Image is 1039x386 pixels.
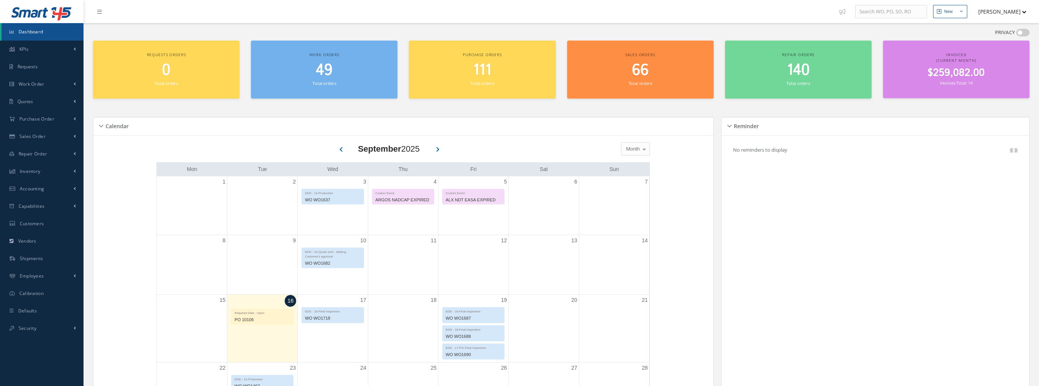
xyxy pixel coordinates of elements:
a: Invoiced (Current Month) $259,082.00 Invoices Total: 14 [883,41,1030,98]
span: Work Order [19,81,44,87]
div: EDD - 13-Production [302,189,363,196]
div: ALX NDT EASA EXPIRED [443,196,504,204]
div: WO WO1690 [443,350,504,359]
span: Purchase orders [463,52,502,57]
span: Vendors [18,238,36,244]
a: September 16, 2025 [285,295,296,307]
div: EDD - 10-Quote sent - Waiting Customer's approval [302,248,363,259]
a: September 23, 2025 [289,362,298,373]
a: September 22, 2025 [218,362,227,373]
td: September 12, 2025 [438,235,508,295]
a: September 2, 2025 [292,176,298,187]
b: September [358,144,401,154]
span: Customers [20,220,44,227]
td: September 4, 2025 [368,176,438,235]
a: September 1, 2025 [221,176,227,187]
span: 0 [162,60,170,81]
td: September 7, 2025 [579,176,649,235]
a: September 11, 2025 [429,235,438,246]
div: 2025 [358,143,420,155]
td: September 18, 2025 [368,295,438,362]
a: September 18, 2025 [429,295,438,306]
small: Total orders [787,80,810,86]
a: September 4, 2025 [432,176,438,187]
a: September 17, 2025 [359,295,368,306]
a: September 7, 2025 [643,176,650,187]
small: Total orders [470,80,494,86]
div: EDD - 18-Final Inspection [443,308,504,314]
td: September 15, 2025 [157,295,227,362]
div: EDD - 18-Final Inspection [302,308,363,314]
a: Sales orders 66 Total orders [567,41,714,99]
div: WO WO1687 [443,314,504,323]
span: Calibration [19,290,44,297]
h5: Reminder [732,121,759,130]
a: Saturday [538,165,549,174]
a: September 25, 2025 [429,362,438,373]
td: September 8, 2025 [157,235,227,295]
span: Requests [17,63,38,70]
span: 66 [632,60,649,81]
a: September 12, 2025 [500,235,509,246]
div: WO WO1718 [302,314,363,323]
div: WO WO1688 [443,332,504,341]
h5: Calendar [103,121,129,130]
div: WO WO1682 [302,259,363,268]
button: New [933,5,967,18]
td: September 17, 2025 [298,295,368,362]
span: Defaults [18,308,37,314]
a: September 6, 2025 [573,176,579,187]
a: September 14, 2025 [640,235,650,246]
a: Purchase orders 111 Total orders [409,41,555,99]
div: EDD - 13-Production [232,375,293,382]
td: September 2, 2025 [227,176,298,235]
a: Dashboard [2,23,84,41]
div: Required Date - Open [232,309,293,315]
span: Security [19,325,36,331]
a: Thursday [397,165,409,174]
button: [PERSON_NAME] [971,4,1026,19]
a: September 9, 2025 [292,235,298,246]
div: Custom Event [443,189,504,196]
span: Capabilities [19,203,45,209]
span: 111 [473,60,491,81]
small: Total orders [312,80,336,86]
a: September 19, 2025 [500,295,509,306]
a: September 26, 2025 [500,362,509,373]
td: September 19, 2025 [438,295,508,362]
a: September 10, 2025 [359,235,368,246]
a: September 13, 2025 [570,235,579,246]
a: September 27, 2025 [570,362,579,373]
a: Requests orders 0 Total orders [93,41,240,99]
span: Invoiced [946,52,966,57]
a: Work orders 49 Total orders [251,41,397,99]
input: Search WO, PO, SO, RO [855,5,927,19]
span: Accounting [20,185,44,192]
td: September 14, 2025 [579,235,649,295]
div: WO WO1637 [302,196,363,204]
span: Purchase Order [19,116,54,122]
span: Repair Order [19,151,47,157]
a: Wednesday [326,165,340,174]
td: September 3, 2025 [298,176,368,235]
div: Custom Event [372,189,434,196]
td: September 21, 2025 [579,295,649,362]
span: Month [624,145,640,153]
small: Invoices Total: 14 [940,80,973,86]
span: Shipments [20,255,43,262]
div: EDD - 17-Pre-Final Inspection [443,344,504,350]
div: New [944,8,953,15]
td: September 13, 2025 [509,235,579,295]
p: No reminders to display [733,146,787,153]
span: Repair orders [782,52,814,57]
div: ARGOS NADCAP EXPIRED [372,196,434,204]
span: 49 [316,60,333,81]
span: Employees [20,273,44,279]
a: September 15, 2025 [218,295,227,306]
a: September 5, 2025 [502,176,508,187]
span: Work orders [309,52,339,57]
a: Tuesday [256,165,268,174]
td: September 1, 2025 [157,176,227,235]
a: Friday [469,165,478,174]
span: Sales Order [19,133,46,140]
